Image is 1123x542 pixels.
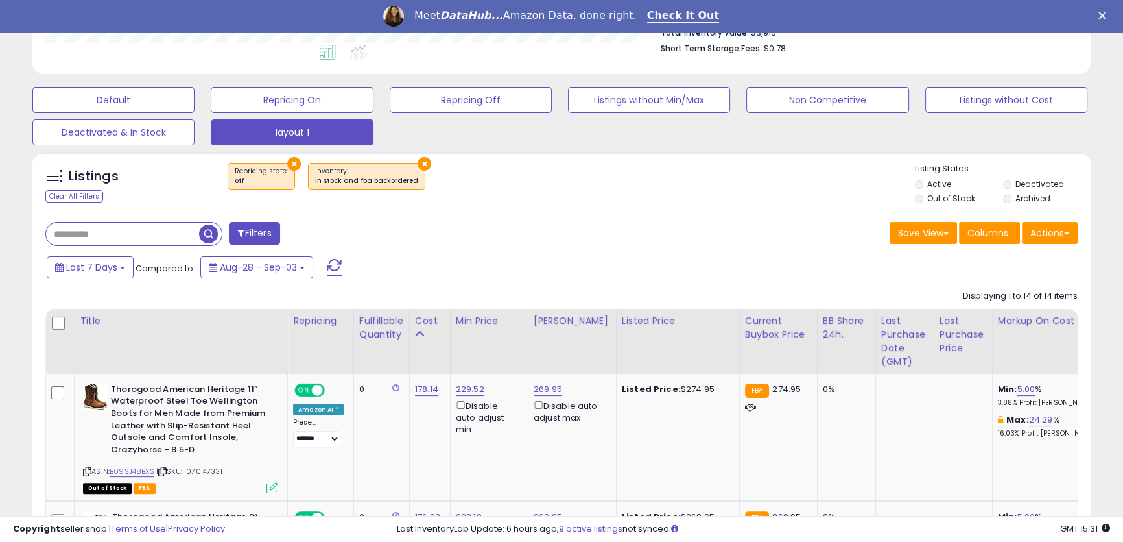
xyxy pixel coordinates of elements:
[134,483,156,494] span: FBA
[915,163,1091,175] p: Listing States:
[764,42,786,55] span: $0.78
[998,399,1105,408] p: 3.88% Profit [PERSON_NAME]
[390,87,552,113] button: Repricing Off
[772,383,801,395] span: 274.95
[156,466,222,476] span: | SKU: 1070147331
[323,384,344,395] span: OFF
[211,119,373,145] button: layout 1
[622,383,681,395] b: Listed Price:
[220,261,297,274] span: Aug-28 - Sep-03
[315,166,418,186] span: Inventory :
[456,383,484,396] a: 229.52
[32,119,195,145] button: Deactivated & In Stock
[440,9,503,21] i: DataHub...
[456,314,523,328] div: Min Price
[13,523,60,535] strong: Copyright
[359,384,399,395] div: 0
[881,314,928,369] div: Last Purchase Date (GMT)
[315,177,418,186] div: in stock and fba backordered
[80,314,282,328] div: Title
[823,384,866,395] div: 0%
[998,429,1105,438] p: 16.03% Profit [PERSON_NAME]
[293,314,348,328] div: Repricing
[235,166,288,186] span: Repricing state :
[418,157,431,171] button: ×
[287,157,301,171] button: ×
[83,384,108,410] img: 41nmEIpyHNL._SL40_.jpg
[111,523,166,535] a: Terms of Use
[111,384,268,459] b: Thorogood American Heritage 11” Waterproof Steel Toe Wellington Boots for Men Made from Premium L...
[110,466,154,477] a: B09SJ48BXS
[534,399,606,424] div: Disable auto adjust max
[45,190,103,203] div: Clear All Filters
[927,193,975,204] label: Out of Stock
[1098,12,1111,19] div: Close
[940,314,987,355] div: Last Purchase Price
[534,314,611,328] div: [PERSON_NAME]
[13,523,225,536] div: seller snap | |
[211,87,373,113] button: Repricing On
[66,261,117,274] span: Last 7 Days
[559,523,622,535] a: 9 active listings
[534,383,562,396] a: 269.95
[1022,222,1078,244] button: Actions
[622,384,729,395] div: $274.95
[415,314,445,328] div: Cost
[1006,413,1029,426] b: Max:
[647,9,720,23] a: Check It Out
[47,256,134,278] button: Last 7 Days
[293,418,344,447] div: Preset:
[69,167,119,186] h5: Listings
[998,314,1110,328] div: Markup on Cost
[622,314,734,328] div: Listed Price
[1060,523,1110,535] span: 2025-09-11 15:31 GMT
[414,9,637,22] div: Meet Amazon Data, done right.
[83,483,132,494] span: All listings that are currently out of stock and unavailable for purchase on Amazon
[456,399,518,436] div: Disable auto adjust min
[1017,383,1035,396] a: 5.00
[745,384,769,398] small: FBA
[823,314,870,341] div: BB Share 24h.
[136,262,195,275] span: Compared to:
[746,87,908,113] button: Non Competitive
[1029,413,1053,426] a: 24.29
[168,523,225,535] a: Privacy Policy
[83,384,278,492] div: ASIN:
[998,415,1003,424] i: This overrides the store level max markup for this listing
[32,87,195,113] button: Default
[296,384,312,395] span: ON
[661,27,749,38] b: Total Inventory Value:
[992,309,1115,374] th: The percentage added to the cost of goods (COGS) that forms the calculator for Min & Max prices.
[229,222,279,245] button: Filters
[890,222,957,244] button: Save View
[959,222,1020,244] button: Columns
[359,314,404,341] div: Fulfillable Quantity
[200,256,313,278] button: Aug-28 - Sep-03
[568,87,730,113] button: Listings without Min/Max
[1015,179,1064,190] label: Deactivated
[998,383,1017,395] b: Min:
[963,290,1078,302] div: Displaying 1 to 14 of 14 items
[745,314,812,341] div: Current Buybox Price
[967,227,1008,240] span: Columns
[235,177,288,186] div: off
[383,6,404,27] img: Profile image for Georgie
[397,523,1110,536] div: Last InventoryLab Update: 6 hours ago, not synced.
[293,404,344,415] div: Amazon AI *
[998,414,1105,438] div: %
[998,384,1105,408] div: %
[925,87,1087,113] button: Listings without Cost
[415,383,438,396] a: 178.14
[927,179,951,190] label: Active
[1015,193,1050,204] label: Archived
[661,43,762,54] b: Short Term Storage Fees:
